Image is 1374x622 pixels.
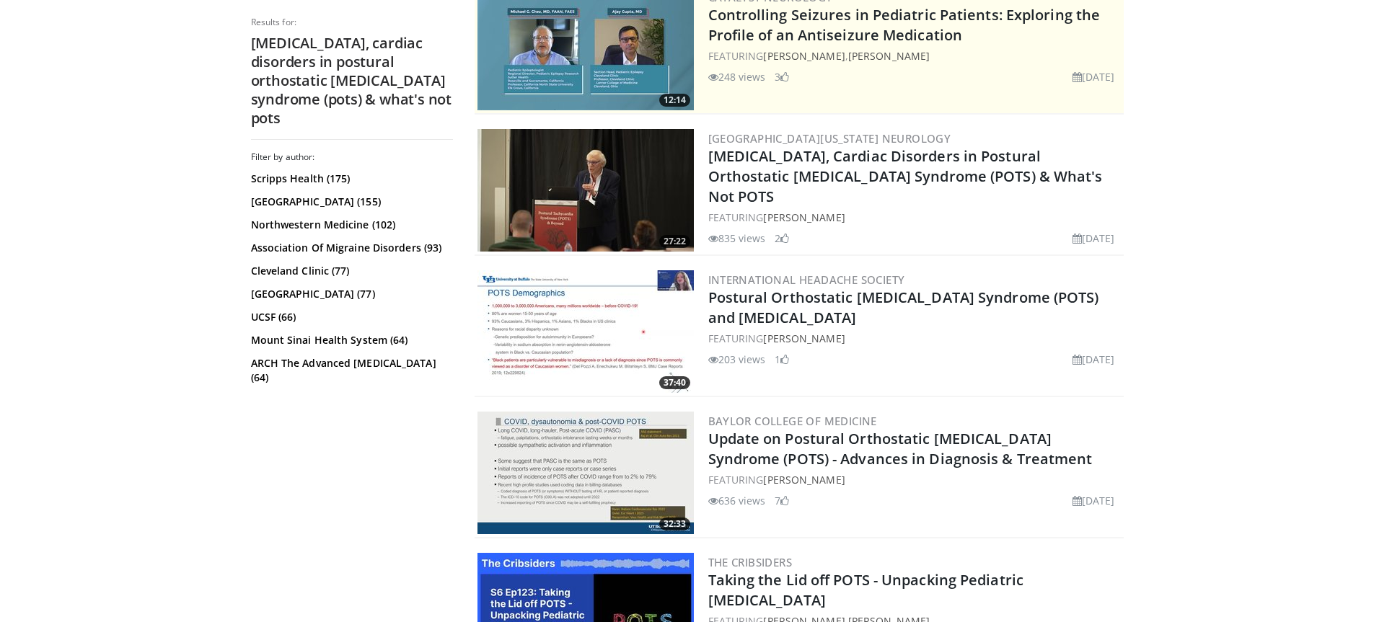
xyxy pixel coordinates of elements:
a: Controlling Seizures in Pediatric Patients: Exploring the Profile of an Antiseizure Medication [708,5,1101,45]
a: ARCH The Advanced [MEDICAL_DATA] (64) [251,356,449,385]
div: FEATURING [708,331,1121,346]
span: 32:33 [659,517,690,530]
div: FEATURING , [708,48,1121,63]
a: Update on Postural Orthostatic [MEDICAL_DATA] Syndrome (POTS) - Advances in Diagnosis & Treatment [708,429,1093,468]
a: Postural Orthostatic [MEDICAL_DATA] Syndrome (POTS) and [MEDICAL_DATA] [708,288,1099,327]
h2: [MEDICAL_DATA], cardiac disorders in postural orthostatic [MEDICAL_DATA] syndrome (pots) & what's... [251,34,453,128]
a: 27:22 [477,129,694,252]
li: 7 [775,493,789,508]
a: Association Of Migraine Disorders (93) [251,241,449,255]
span: 12:14 [659,94,690,107]
a: Taking the Lid off POTS - Unpacking Pediatric [MEDICAL_DATA] [708,570,1024,610]
a: [GEOGRAPHIC_DATA][US_STATE] Neurology [708,131,951,146]
a: Scripps Health (175) [251,172,449,186]
li: [DATE] [1073,352,1115,367]
a: [GEOGRAPHIC_DATA] (155) [251,195,449,209]
a: [PERSON_NAME] [763,473,845,487]
div: FEATURING [708,472,1121,487]
img: 59116aaa-3d18-49a6-adc9-c2b223b58d87.300x170_q85_crop-smart_upscale.jpg [477,270,694,393]
li: 3 [775,69,789,84]
a: The Cribsiders [708,555,793,569]
a: Northwestern Medicine (102) [251,218,449,232]
li: [DATE] [1073,231,1115,246]
a: UCSF (66) [251,310,449,324]
li: 1 [775,352,789,367]
a: 37:40 [477,270,694,393]
li: [DATE] [1073,69,1115,84]
a: International Headache Society [708,272,905,287]
a: Mount Sinai Health System (64) [251,333,449,347]
span: 37:40 [659,376,690,389]
a: [GEOGRAPHIC_DATA] (77) [251,287,449,301]
a: [PERSON_NAME] [848,49,930,63]
a: 32:33 [477,412,694,534]
img: 776c598e-004d-4995-8a45-b917aebde4c3.300x170_q85_crop-smart_upscale.jpg [477,412,694,534]
li: [DATE] [1073,493,1115,508]
li: 2 [775,231,789,246]
li: 835 views [708,231,766,246]
a: [MEDICAL_DATA], Cardiac Disorders in Postural Orthostatic [MEDICAL_DATA] Syndrome (POTS) & What's... [708,146,1103,206]
a: Baylor College of Medicine [708,414,877,428]
div: FEATURING [708,210,1121,225]
p: Results for: [251,17,453,28]
a: [PERSON_NAME] [763,332,845,345]
a: [PERSON_NAME] [763,210,845,224]
li: 203 views [708,352,766,367]
img: ac118610-d5a8-44d4-9e47-472249834aa5.300x170_q85_crop-smart_upscale.jpg [477,129,694,252]
h3: Filter by author: [251,151,453,163]
a: Cleveland Clinic (77) [251,264,449,278]
a: [PERSON_NAME] [763,49,845,63]
li: 636 views [708,493,766,508]
span: 27:22 [659,235,690,248]
li: 248 views [708,69,766,84]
